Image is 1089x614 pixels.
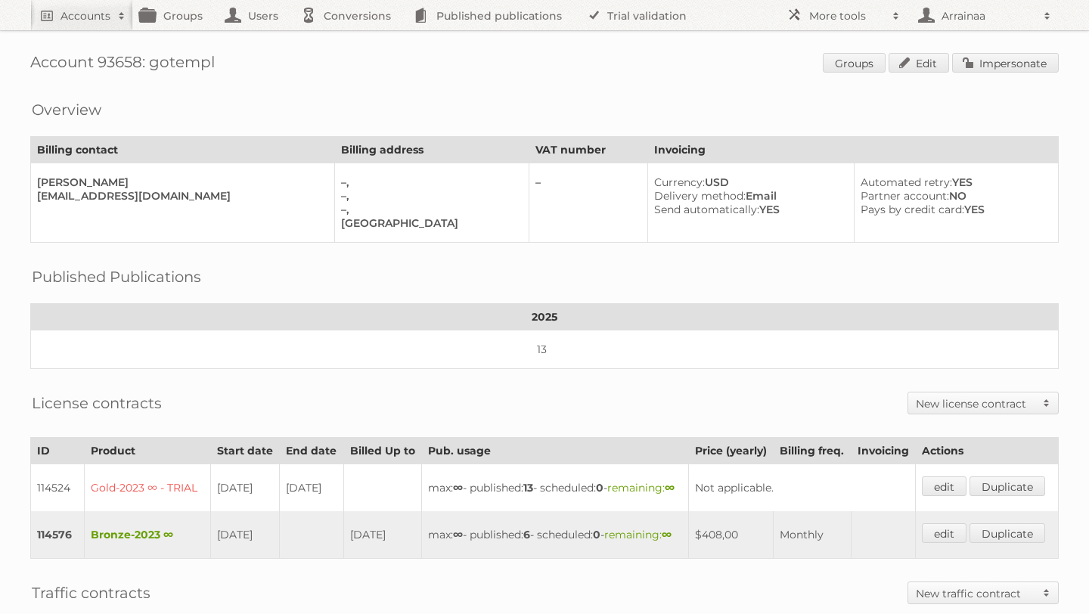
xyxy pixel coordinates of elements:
th: VAT number [529,137,647,163]
th: Billing freq. [774,438,851,464]
div: –, [341,203,517,216]
th: Invoicing [851,438,915,464]
span: Send automatically: [654,203,759,216]
td: Gold-2023 ∞ - TRIAL [85,464,211,512]
td: Not applicable. [688,464,915,512]
th: 2025 [31,304,1059,330]
a: Groups [823,53,886,73]
strong: ∞ [662,528,672,541]
strong: ∞ [665,481,675,495]
h2: License contracts [32,392,162,414]
h2: New traffic contract [916,586,1035,601]
th: Start date [211,438,280,464]
strong: 6 [523,528,530,541]
td: [DATE] [211,464,280,512]
strong: ∞ [453,481,463,495]
td: 114576 [31,511,85,559]
td: $408,00 [688,511,773,559]
th: Billed Up to [343,438,421,464]
div: [PERSON_NAME] [37,175,322,189]
td: – [529,163,647,243]
span: remaining: [607,481,675,495]
div: –, [341,189,517,203]
span: Toggle [1035,392,1058,414]
strong: 13 [523,481,533,495]
td: [DATE] [280,464,343,512]
div: USD [654,175,842,189]
a: New traffic contract [908,582,1058,603]
td: [DATE] [211,511,280,559]
a: New license contract [908,392,1058,414]
th: Invoicing [647,137,1058,163]
a: Edit [889,53,949,73]
div: YES [654,203,842,216]
th: End date [280,438,343,464]
th: Product [85,438,211,464]
h2: Accounts [60,8,110,23]
a: edit [922,523,966,543]
h1: Account 93658: gotempl [30,53,1059,76]
a: Impersonate [952,53,1059,73]
div: YES [861,175,1046,189]
th: Billing contact [31,137,335,163]
div: [GEOGRAPHIC_DATA] [341,216,517,230]
th: Price (yearly) [688,438,773,464]
h2: Arrainaa [938,8,1036,23]
h2: More tools [809,8,885,23]
th: Billing address [334,137,529,163]
h2: Traffic contracts [32,581,150,604]
span: Toggle [1035,582,1058,603]
a: Duplicate [970,476,1045,496]
td: max: - published: - scheduled: - [422,511,689,559]
span: Partner account: [861,189,949,203]
h2: New license contract [916,396,1035,411]
span: Currency: [654,175,705,189]
div: [EMAIL_ADDRESS][DOMAIN_NAME] [37,189,322,203]
strong: ∞ [453,528,463,541]
a: edit [922,476,966,496]
strong: 0 [596,481,603,495]
td: max: - published: - scheduled: - [422,464,689,512]
span: Delivery method: [654,189,746,203]
td: [DATE] [343,511,421,559]
h2: Overview [32,98,101,121]
a: Duplicate [970,523,1045,543]
div: YES [861,203,1046,216]
span: Automated retry: [861,175,952,189]
td: 114524 [31,464,85,512]
td: Bronze-2023 ∞ [85,511,211,559]
span: Pays by credit card: [861,203,964,216]
div: –, [341,175,517,189]
span: remaining: [604,528,672,541]
th: ID [31,438,85,464]
td: 13 [31,330,1059,369]
div: Email [654,189,842,203]
th: Actions [916,438,1059,464]
div: NO [861,189,1046,203]
h2: Published Publications [32,265,201,288]
th: Pub. usage [422,438,689,464]
td: Monthly [774,511,851,559]
strong: 0 [593,528,600,541]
